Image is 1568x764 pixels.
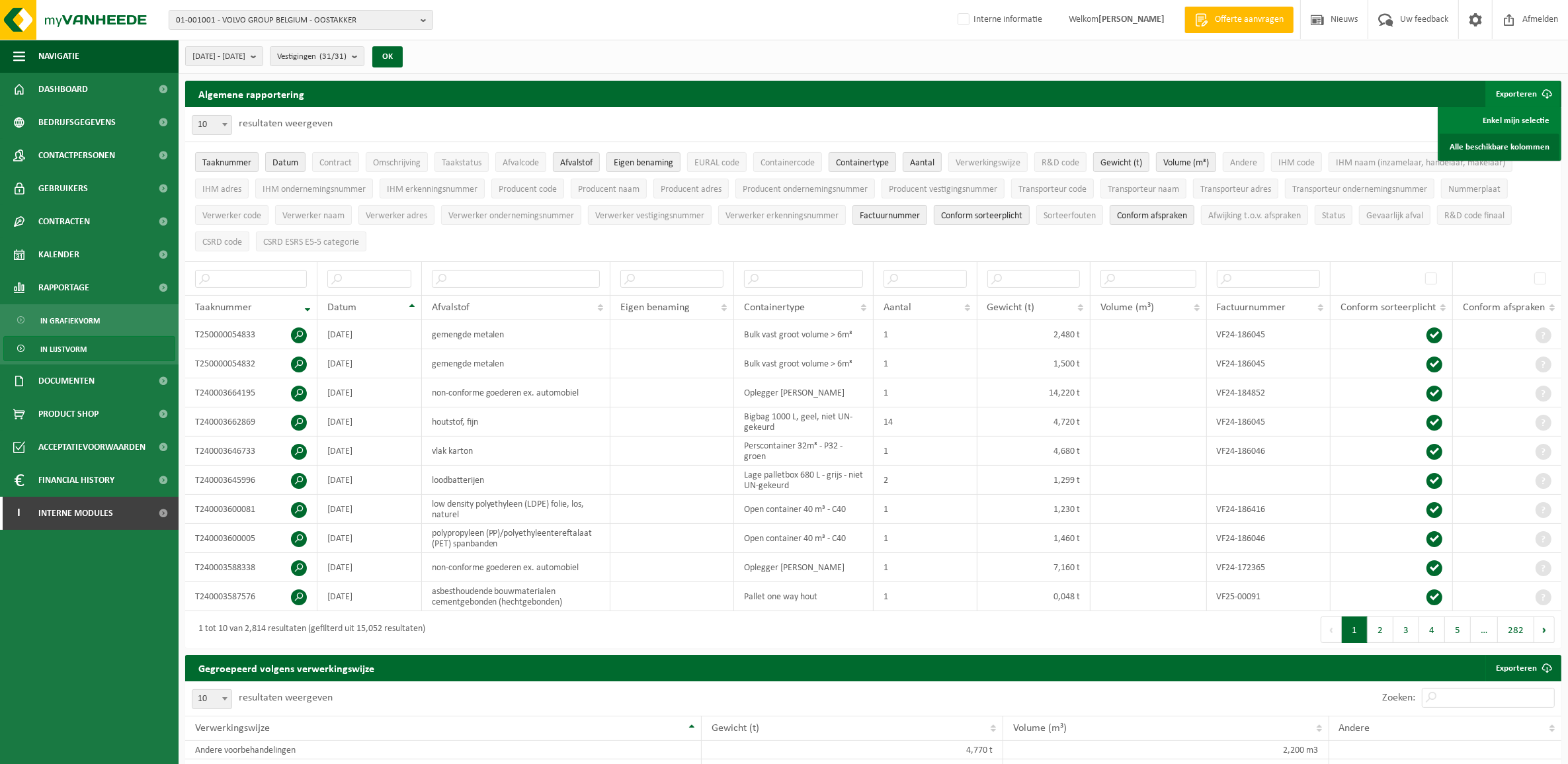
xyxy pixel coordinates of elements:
[1193,179,1278,198] button: Transporteur adresTransporteur adres: Activate to sort
[38,205,90,238] span: Contracten
[195,302,252,313] span: Taaknummer
[441,205,581,225] button: Verwerker ondernemingsnummerVerwerker ondernemingsnummer: Activate to sort
[422,582,611,611] td: asbesthoudende bouwmaterialen cementgebonden (hechtgebonden)
[1342,616,1368,643] button: 1
[422,437,611,466] td: vlak karton
[948,152,1028,172] button: VerwerkingswijzeVerwerkingswijze: Activate to sort
[1339,723,1370,734] span: Andere
[588,205,712,225] button: Verwerker vestigingsnummerVerwerker vestigingsnummer: Activate to sort
[1271,152,1322,172] button: IHM codeIHM code: Activate to sort
[595,211,704,221] span: Verwerker vestigingsnummer
[578,185,640,194] span: Producent naam
[265,152,306,172] button: DatumDatum: Activate to sort
[317,466,422,495] td: [DATE]
[40,308,100,333] span: In grafiekvorm
[1498,616,1534,643] button: 282
[1485,655,1560,681] a: Exporteren
[312,152,359,172] button: ContractContract: Activate to sort
[955,10,1042,30] label: Interne informatie
[977,407,1091,437] td: 4,720 t
[941,211,1022,221] span: Conform sorteerplicht
[1098,15,1165,24] strong: [PERSON_NAME]
[13,497,25,530] span: I
[1042,158,1079,168] span: R&D code
[380,179,485,198] button: IHM erkenningsnummerIHM erkenningsnummer: Activate to sort
[192,690,231,708] span: 10
[653,179,729,198] button: Producent adresProducent adres: Activate to sort
[1034,152,1087,172] button: R&D codeR&amp;D code: Activate to sort
[38,431,145,464] span: Acceptatievoorwaarden
[185,741,702,759] td: Andere voorbehandelingen
[503,158,539,168] span: Afvalcode
[495,152,546,172] button: AfvalcodeAfvalcode: Activate to sort
[192,115,232,135] span: 10
[882,179,1005,198] button: Producent vestigingsnummerProducent vestigingsnummer: Activate to sort
[1207,320,1331,349] td: VF24-186045
[977,349,1091,378] td: 1,500 t
[387,185,477,194] span: IHM erkenningsnummer
[38,398,99,431] span: Product Shop
[1207,378,1331,407] td: VF24-184852
[169,10,433,30] button: 01-001001 - VOLVO GROUP BELGIUM - OOSTAKKER
[1207,437,1331,466] td: VF24-186046
[734,378,874,407] td: Oplegger [PERSON_NAME]
[192,618,425,642] div: 1 tot 10 van 2,814 resultaten (gefilterd uit 15,052 resultaten)
[734,553,874,582] td: Oplegger [PERSON_NAME]
[185,378,317,407] td: T240003664195
[1200,185,1271,194] span: Transporteur adres
[366,152,428,172] button: OmschrijvingOmschrijving: Activate to sort
[317,349,422,378] td: [DATE]
[327,302,356,313] span: Datum
[491,179,564,198] button: Producent codeProducent code: Activate to sort
[1366,211,1423,221] span: Gevaarlijk afval
[977,320,1091,349] td: 2,480 t
[192,689,232,709] span: 10
[1217,302,1286,313] span: Factuurnummer
[239,118,333,129] label: resultaten weergeven
[195,205,268,225] button: Verwerker codeVerwerker code: Activate to sort
[560,158,593,168] span: Afvalstof
[1003,741,1329,759] td: 2,200 m3
[176,11,415,30] span: 01-001001 - VOLVO GROUP BELGIUM - OOSTAKKER
[1485,81,1560,107] button: Exporteren
[1359,205,1430,225] button: Gevaarlijk afval : Activate to sort
[202,185,241,194] span: IHM adres
[977,437,1091,466] td: 4,680 t
[977,524,1091,553] td: 1,460 t
[448,211,574,221] span: Verwerker ondernemingsnummer
[606,152,681,172] button: Eigen benamingEigen benaming: Activate to sort
[874,407,977,437] td: 14
[987,302,1035,313] span: Gewicht (t)
[499,185,557,194] span: Producent code
[1278,158,1315,168] span: IHM code
[317,553,422,582] td: [DATE]
[185,495,317,524] td: T240003600081
[202,158,251,168] span: Taaknummer
[734,320,874,349] td: Bulk vast groot volume > 6m³
[874,320,977,349] td: 1
[277,47,347,67] span: Vestigingen
[687,152,747,172] button: EURAL codeEURAL code: Activate to sort
[1184,7,1294,33] a: Offerte aanvragen
[38,464,114,497] span: Financial History
[1534,616,1555,643] button: Next
[185,582,317,611] td: T240003587576
[1444,211,1505,221] span: R&D code finaal
[195,723,270,734] span: Verwerkingswijze
[1230,158,1257,168] span: Andere
[192,116,231,134] span: 10
[1108,185,1179,194] span: Transporteur naam
[38,271,89,304] span: Rapportage
[1156,152,1216,172] button: Volume (m³)Volume (m³): Activate to sort
[442,158,481,168] span: Taakstatus
[319,158,352,168] span: Contract
[734,349,874,378] td: Bulk vast groot volume > 6m³
[422,378,611,407] td: non-conforme goederen ex. automobiel
[1315,205,1352,225] button: StatusStatus: Activate to sort
[40,337,87,362] span: In lijstvorm
[860,211,920,221] span: Factuurnummer
[1110,205,1194,225] button: Conform afspraken : Activate to sort
[38,73,88,106] span: Dashboard
[1100,158,1142,168] span: Gewicht (t)
[38,106,116,139] span: Bedrijfsgegevens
